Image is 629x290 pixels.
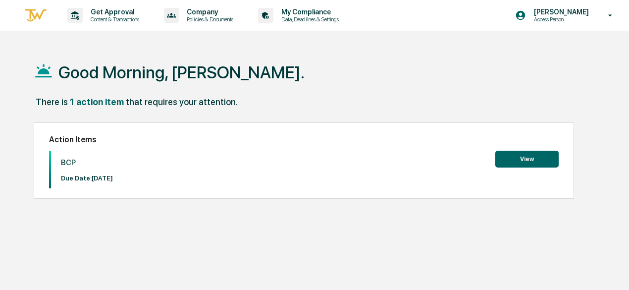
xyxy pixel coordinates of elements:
[495,151,559,168] button: View
[126,97,238,107] div: that requires your attention.
[49,135,559,144] h2: Action Items
[61,158,113,167] p: BCP
[83,16,144,23] p: Content & Transactions
[273,16,344,23] p: Data, Deadlines & Settings
[526,8,594,16] p: [PERSON_NAME]
[36,97,68,107] div: There is
[526,16,594,23] p: Access Person
[58,62,305,82] h1: Good Morning, [PERSON_NAME].
[495,154,559,163] a: View
[179,8,238,16] p: Company
[83,8,144,16] p: Get Approval
[179,16,238,23] p: Policies & Documents
[273,8,344,16] p: My Compliance
[61,174,113,182] p: Due Date: [DATE]
[24,7,48,24] img: logo
[70,97,124,107] div: 1 action item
